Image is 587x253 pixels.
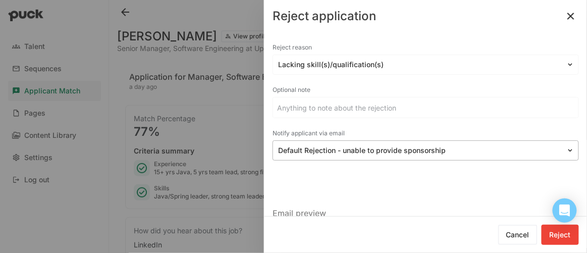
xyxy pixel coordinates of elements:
div: Email preview [273,199,579,227]
button: Cancel [498,225,538,245]
div: Optional note [273,83,579,97]
div: Reject application [273,10,376,22]
input: Anything to note about the rejection [273,97,578,118]
div: Notify applicant via email [273,126,579,140]
div: Reject reason [273,40,579,55]
div: Open Intercom Messenger [553,198,577,223]
button: Reject [542,225,579,245]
